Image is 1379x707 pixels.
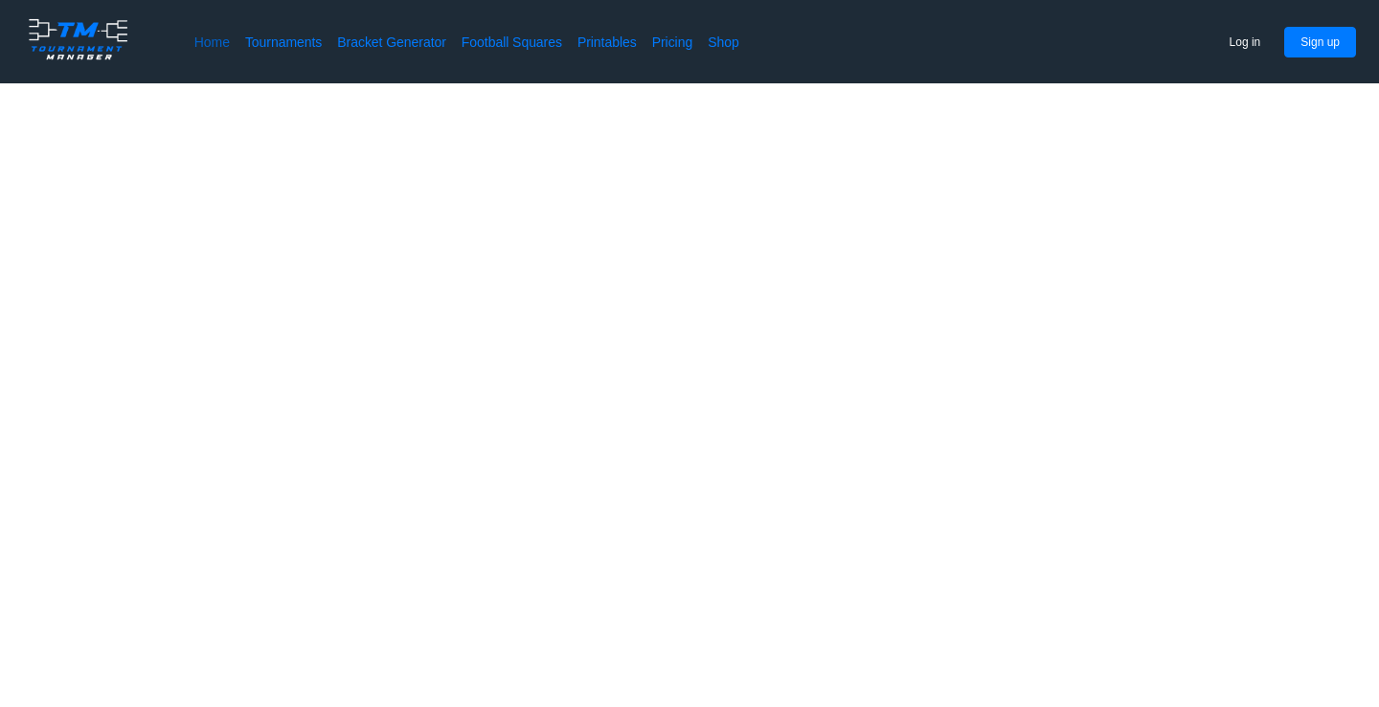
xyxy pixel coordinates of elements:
a: Football Squares [462,33,562,52]
a: Shop [708,33,739,52]
button: Sign up [1284,27,1356,57]
a: Printables [577,33,637,52]
button: Log in [1213,27,1277,57]
img: logo.ffa97a18e3bf2c7d.png [23,15,133,63]
a: Tournaments [245,33,322,52]
a: Pricing [652,33,692,52]
a: Home [194,33,230,52]
a: Bracket Generator [337,33,446,52]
